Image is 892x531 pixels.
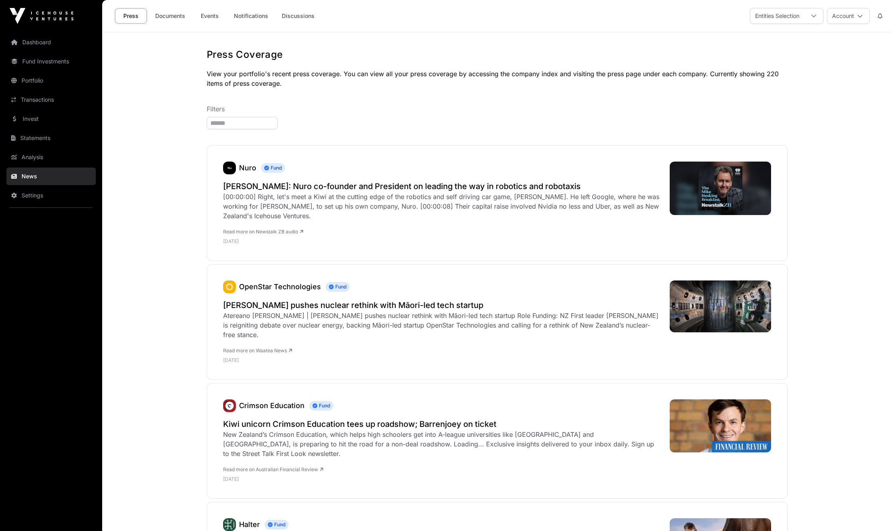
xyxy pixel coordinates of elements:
[223,192,662,221] div: [00:00:00] Right, let's meet a Kiwi at the cutting edge of the robotics and self driving car game...
[6,91,96,109] a: Transactions
[194,8,225,24] a: Events
[207,69,788,88] p: View your portfolio's recent press coverage. You can view all your press coverage by accessing th...
[750,8,804,24] div: Entities Selection
[670,162,771,215] img: image.jpg
[223,466,323,472] a: Read more on Australian Financial Review
[223,311,662,340] div: Atereano [PERSON_NAME] | [PERSON_NAME] pushes nuclear rethink with Māori-led tech startup Role Fu...
[223,162,236,174] img: nuro436.png
[239,282,321,291] a: OpenStar Technologies
[223,181,662,192] a: [PERSON_NAME]: Nuro co-founder and President on leading the way in robotics and robotaxis
[852,493,892,531] iframe: Chat Widget
[326,282,350,292] span: Fund
[223,162,236,174] a: Nuro
[223,347,292,353] a: Read more on Waatea News
[207,104,788,114] p: Filters
[223,418,662,430] a: Kiwi unicorn Crimson Education tees up roadshow; Barrenjoey on ticket
[239,164,256,172] a: Nuro
[6,148,96,166] a: Analysis
[6,72,96,89] a: Portfolio
[6,168,96,185] a: News
[229,8,273,24] a: Notifications
[223,399,236,412] a: Crimson Education
[265,520,289,529] span: Fund
[223,357,662,363] p: [DATE]
[223,229,303,235] a: Read more on Newstalk ZB audio
[827,8,870,24] button: Account
[6,34,96,51] a: Dashboard
[309,401,333,411] span: Fund
[6,129,96,147] a: Statements
[223,399,236,412] img: unnamed.jpg
[223,300,662,311] a: [PERSON_NAME] pushes nuclear rethink with Māori-led tech startup
[223,476,662,482] p: [DATE]
[223,280,236,293] a: OpenStar Technologies
[670,399,771,452] img: 3ee4561d2a23816da5a0a5818c0a720a1776a070.jpeg
[223,238,662,245] p: [DATE]
[261,163,285,173] span: Fund
[223,518,236,531] img: Halter-Favicon.svg
[6,187,96,204] a: Settings
[239,401,305,410] a: Crimson Education
[223,280,236,293] img: OpenStar.svg
[115,8,147,24] a: Press
[670,280,771,332] img: Winston-Peters-pushes-nuclear-rethink-with-Maori-led-tech-startup.jpg
[239,520,260,529] a: Halter
[10,8,73,24] img: Icehouse Ventures Logo
[223,518,236,531] a: Halter
[6,110,96,128] a: Invest
[207,48,788,61] h1: Press Coverage
[223,430,662,458] div: New Zealand’s Crimson Education, which helps high schoolers get into A-league universities like [...
[277,8,320,24] a: Discussions
[150,8,190,24] a: Documents
[6,53,96,70] a: Fund Investments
